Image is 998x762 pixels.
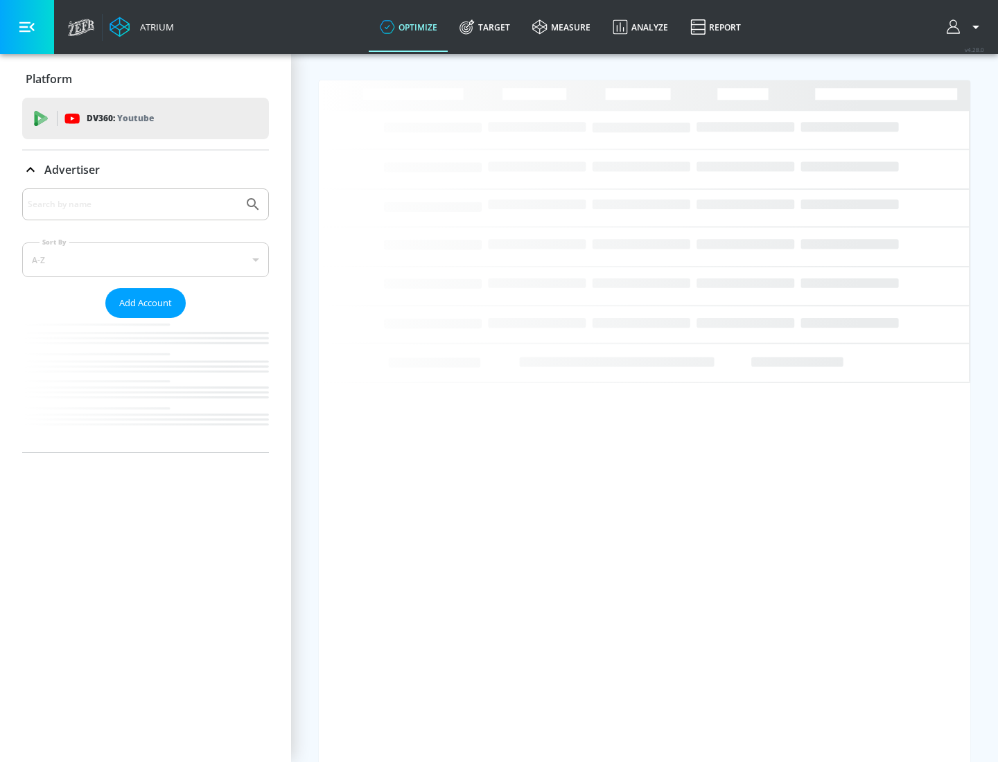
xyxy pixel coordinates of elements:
a: Target [448,2,521,52]
span: Add Account [119,295,172,311]
div: Advertiser [22,150,269,189]
p: DV360: [87,111,154,126]
a: Report [679,2,752,52]
div: Platform [22,60,269,98]
div: DV360: Youtube [22,98,269,139]
a: Analyze [602,2,679,52]
nav: list of Advertiser [22,318,269,452]
a: measure [521,2,602,52]
p: Youtube [117,111,154,125]
button: Add Account [105,288,186,318]
p: Advertiser [44,162,100,177]
label: Sort By [40,238,69,247]
p: Platform [26,71,72,87]
input: Search by name [28,195,238,213]
div: A-Z [22,242,269,277]
span: v 4.28.0 [965,46,984,53]
div: Advertiser [22,188,269,452]
a: optimize [369,2,448,52]
a: Atrium [110,17,174,37]
div: Atrium [134,21,174,33]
